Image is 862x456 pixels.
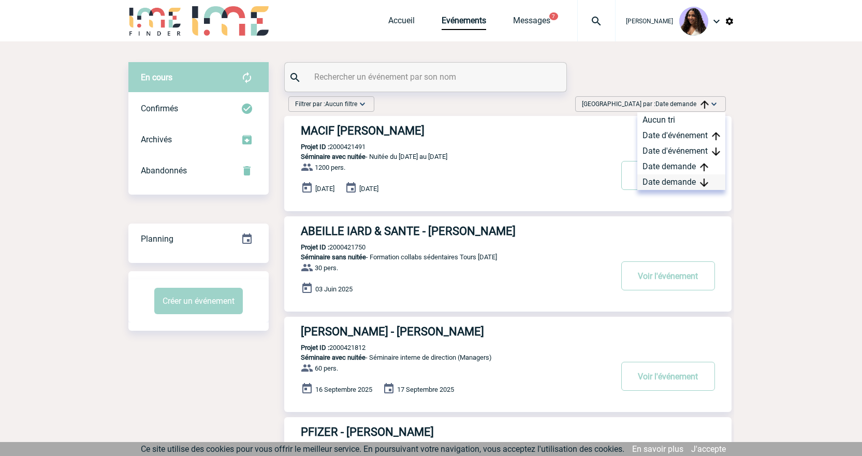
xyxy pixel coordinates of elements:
[513,16,550,30] a: Messages
[315,264,338,272] span: 30 pers.
[632,444,683,454] a: En savoir plus
[397,386,454,393] span: 17 Septembre 2025
[284,124,732,137] a: MACIF [PERSON_NAME]
[315,164,345,171] span: 1200 pers.
[301,344,329,351] b: Projet ID :
[301,425,611,438] h3: PFIZER - [PERSON_NAME]
[301,354,366,361] span: Séminaire avec nuitée
[549,12,558,20] button: 7
[284,153,611,160] p: - Nuitée du [DATE] au [DATE]
[359,185,378,193] span: [DATE]
[700,100,709,109] img: arrow_upward.png
[284,253,611,261] p: - Formation collabs sédentaires Tours [DATE]
[315,185,334,193] span: [DATE]
[637,174,725,190] div: Date demande
[442,16,486,30] a: Evénements
[582,99,709,109] span: [GEOGRAPHIC_DATA] par :
[284,143,366,151] p: 2000421491
[626,18,673,25] span: [PERSON_NAME]
[301,253,366,261] span: Séminaire sans nuitée
[325,100,357,108] span: Aucun filtre
[700,163,708,171] img: arrow_upward.png
[154,288,243,314] button: Créer un événement
[284,243,366,251] p: 2000421750
[301,124,611,137] h3: MACIF [PERSON_NAME]
[621,362,715,391] button: Voir l'événement
[301,243,329,251] b: Projet ID :
[301,153,366,160] span: Séminaire avec nuitée
[295,99,357,109] span: Filtrer par :
[637,112,725,128] div: Aucun tri
[284,425,732,438] a: PFIZER - [PERSON_NAME]
[712,148,720,156] img: arrow_downward.png
[655,100,709,108] span: Date demande
[301,143,329,151] b: Projet ID :
[312,69,542,84] input: Rechercher un événement par son nom
[284,325,732,338] a: [PERSON_NAME] - [PERSON_NAME]
[141,444,624,454] span: Ce site utilise des cookies pour vous offrir le meilleur service. En poursuivant votre navigation...
[284,225,732,238] a: ABEILLE IARD & SANTE - [PERSON_NAME]
[301,225,611,238] h3: ABEILLE IARD & SANTE - [PERSON_NAME]
[700,179,708,187] img: arrow_downward.png
[712,132,720,140] img: arrow_upward.png
[301,325,611,338] h3: [PERSON_NAME] - [PERSON_NAME]
[637,143,725,159] div: Date d'événement
[709,99,719,109] img: baseline_expand_more_white_24dp-b.png
[128,62,269,93] div: Retrouvez ici tous vos évènements avant confirmation
[621,161,715,190] button: Voir l'événement
[141,104,178,113] span: Confirmés
[315,285,353,293] span: 03 Juin 2025
[315,364,338,372] span: 60 pers.
[128,6,182,36] img: IME-Finder
[621,261,715,290] button: Voir l'événement
[637,128,725,143] div: Date d'événement
[691,444,726,454] a: J'accepte
[128,155,269,186] div: Retrouvez ici tous vos événements annulés
[141,135,172,144] span: Archivés
[128,124,269,155] div: Retrouvez ici tous les événements que vous avez décidé d'archiver
[141,166,187,175] span: Abandonnés
[141,234,173,244] span: Planning
[284,354,611,361] p: - Séminaire interne de direction (Managers)
[128,224,269,255] div: Retrouvez ici tous vos événements organisés par date et état d'avancement
[637,159,725,174] div: Date demande
[315,386,372,393] span: 16 Septembre 2025
[357,99,368,109] img: baseline_expand_more_white_24dp-b.png
[141,72,172,82] span: En cours
[128,223,269,254] a: Planning
[679,7,708,36] img: 131234-0.jpg
[284,344,366,351] p: 2000421812
[388,16,415,30] a: Accueil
